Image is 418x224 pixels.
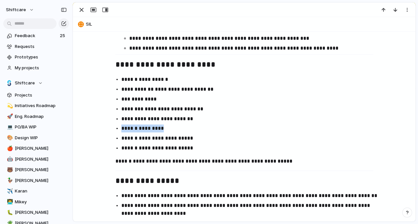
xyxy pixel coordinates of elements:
div: 🐻 [7,166,12,174]
a: 🦆[PERSON_NAME] [3,176,69,186]
button: ✈️ [6,188,12,194]
button: 🎨 [6,135,12,141]
span: Mikey [15,199,67,205]
span: Requests [15,43,67,50]
span: [PERSON_NAME] [15,177,67,184]
span: 25 [60,33,66,39]
a: 🤖[PERSON_NAME] [3,154,69,164]
span: [PERSON_NAME] [15,156,67,163]
span: shiftcare [6,7,26,13]
a: 🍎[PERSON_NAME] [3,144,69,153]
div: 💻 [7,123,12,131]
span: My projects [15,65,67,71]
a: 🐛[PERSON_NAME] [3,208,69,217]
a: Projects [3,90,69,100]
div: 👨‍💻 [7,198,12,206]
span: Eng. Roadmap [15,113,67,120]
a: Requests [3,42,69,52]
a: Feedback25 [3,31,69,41]
a: 🐻[PERSON_NAME] [3,165,69,175]
span: [PERSON_NAME] [15,167,67,173]
span: Shiftcare [15,80,35,86]
div: 💫 [7,102,12,110]
a: 🚀Eng. Roadmap [3,112,69,122]
div: 🚀 [7,113,12,120]
span: Initiatives Roadmap [15,102,67,109]
button: 🚀 [6,113,12,120]
button: Shiftcare [3,78,69,88]
span: Projects [15,92,67,99]
button: 🦆 [6,177,12,184]
button: 🐻 [6,167,12,173]
a: 💻PO/BA WIP [3,122,69,132]
button: SIL [76,19,412,30]
span: PO/BA WIP [15,124,67,130]
button: 👨‍💻 [6,199,12,205]
div: 🦆 [7,177,12,184]
div: 🍎 [7,145,12,152]
span: Karan [15,188,67,194]
span: Feedback [15,33,58,39]
span: [PERSON_NAME] [15,145,67,152]
a: 💫Initiatives Roadmap [3,101,69,111]
button: 🍎 [6,145,12,152]
span: SIL [86,21,412,28]
span: [PERSON_NAME] [15,209,67,216]
div: ✈️ [7,188,12,195]
a: My projects [3,63,69,73]
button: 🐛 [6,209,12,216]
a: Prototypes [3,52,69,62]
button: 💫 [6,102,12,109]
button: 💻 [6,124,12,130]
a: 👨‍💻Mikey [3,197,69,207]
div: 🎨 [7,134,12,142]
div: 🐛 [7,209,12,216]
span: Prototypes [15,54,67,60]
button: shiftcare [3,5,37,15]
div: 🤖 [7,155,12,163]
span: Design WIP [15,135,67,141]
a: 🎨Design WIP [3,133,69,143]
a: ✈️Karan [3,186,69,196]
button: 🤖 [6,156,12,163]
